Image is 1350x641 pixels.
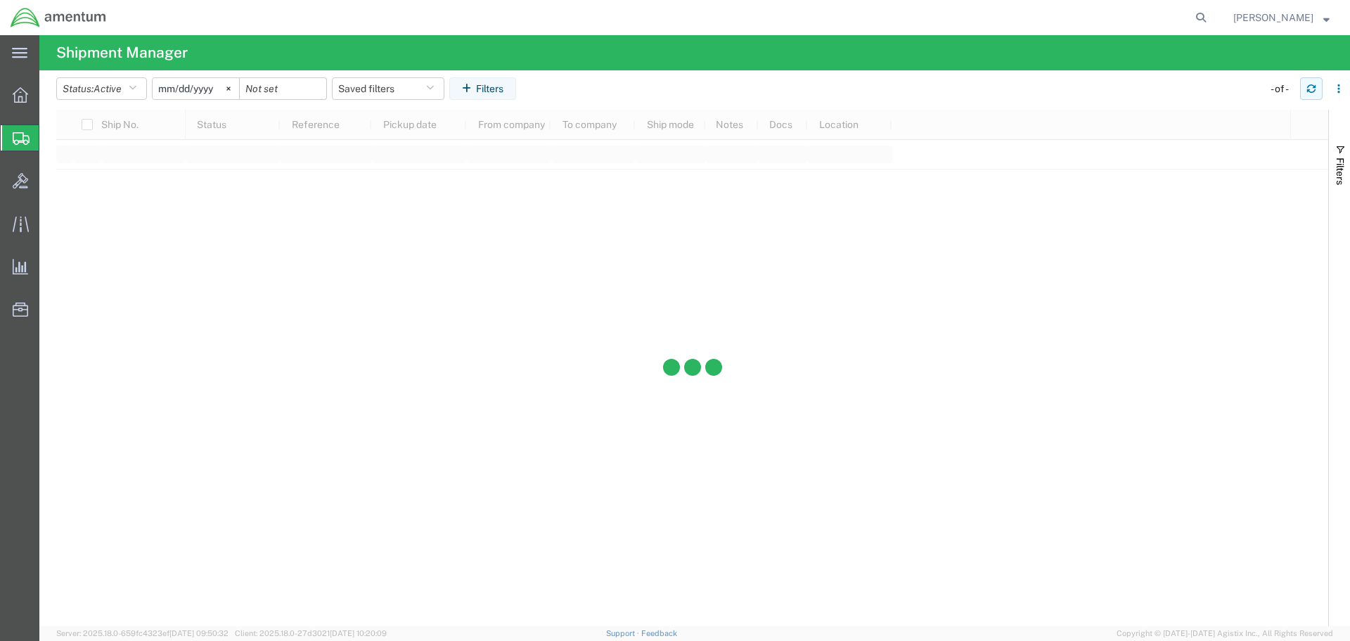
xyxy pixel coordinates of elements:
img: logo [10,7,107,28]
span: Server: 2025.18.0-659fc4323ef [56,629,229,637]
h4: Shipment Manager [56,35,188,70]
span: [DATE] 10:20:09 [330,629,387,637]
span: Filters [1335,158,1346,185]
button: Saved filters [332,77,444,100]
button: Status:Active [56,77,147,100]
span: Copyright © [DATE]-[DATE] Agistix Inc., All Rights Reserved [1117,628,1333,640]
span: [DATE] 09:50:32 [169,629,229,637]
span: Active [94,83,122,94]
span: Andrew Forber [1233,10,1313,25]
input: Not set [240,78,326,99]
button: [PERSON_NAME] [1233,9,1330,26]
button: Filters [449,77,516,100]
div: - of - [1271,82,1295,96]
span: Client: 2025.18.0-27d3021 [235,629,387,637]
input: Not set [153,78,239,99]
a: Support [606,629,641,637]
a: Feedback [641,629,677,637]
